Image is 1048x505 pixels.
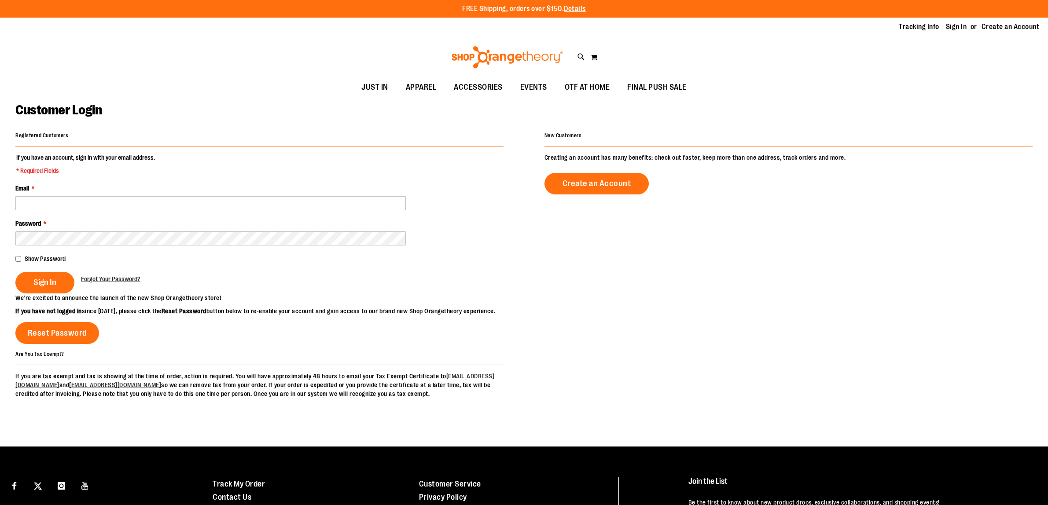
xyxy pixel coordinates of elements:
span: EVENTS [520,77,547,97]
span: Reset Password [28,328,87,338]
span: Sign In [33,278,56,287]
span: * Required Fields [16,166,155,175]
img: Shop Orangetheory [450,46,564,68]
a: [EMAIL_ADDRESS][DOMAIN_NAME] [69,381,161,388]
strong: If you have not logged in [15,307,82,315]
strong: Are You Tax Exempt? [15,351,64,357]
a: Customer Service [419,479,481,488]
img: Twitter [34,482,42,490]
span: JUST IN [361,77,388,97]
a: Track My Order [213,479,265,488]
span: Email [15,185,29,192]
p: Creating an account has many benefits: check out faster, keep more than one address, track orders... [544,153,1033,162]
span: FINAL PUSH SALE [627,77,687,97]
a: Visit our X page [30,477,46,493]
p: We’re excited to announce the launch of the new Shop Orangetheory store! [15,293,524,302]
legend: If you have an account, sign in with your email address. [15,153,156,175]
span: Create an Account [563,179,631,188]
a: Sign In [946,22,967,32]
button: Sign In [15,272,74,293]
strong: Reset Password [162,307,206,315]
span: OTF AT HOME [565,77,610,97]
a: Privacy Policy [419,493,467,501]
a: Tracking Info [899,22,939,32]
a: Reset Password [15,322,99,344]
span: Password [15,220,41,227]
p: FREE Shipping, orders over $150. [462,4,586,14]
span: Customer Login [15,102,102,117]
a: Contact Us [213,493,251,501]
a: Visit our Facebook page [7,477,22,493]
a: Visit our Instagram page [54,477,69,493]
p: If you are tax exempt and tax is showing at the time of order, action is required. You will have ... [15,372,504,398]
span: Show Password [25,255,66,262]
span: APPAREL [406,77,437,97]
a: Visit our Youtube page [77,477,93,493]
strong: Registered Customers [15,132,68,139]
strong: New Customers [544,132,582,139]
p: since [DATE], please click the button below to re-enable your account and gain access to our bran... [15,307,524,315]
a: Forgot Your Password? [81,274,140,283]
h4: Join the List [688,477,1025,494]
a: Create an Account [982,22,1040,32]
span: ACCESSORIES [454,77,503,97]
span: Forgot Your Password? [81,275,140,282]
a: Details [564,5,586,13]
a: Create an Account [544,173,649,194]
